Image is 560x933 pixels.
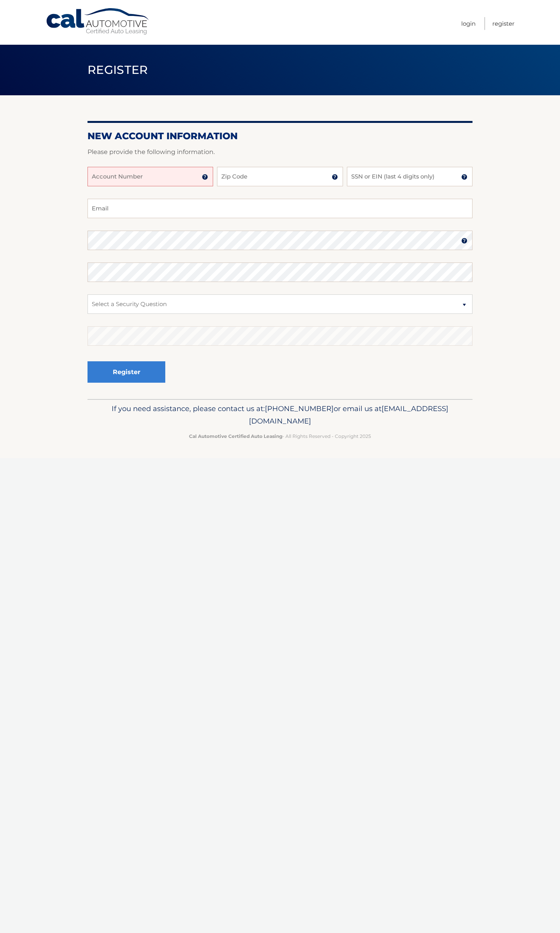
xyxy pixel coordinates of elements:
a: Register [492,17,514,30]
p: If you need assistance, please contact us at: or email us at [93,403,467,427]
img: tooltip.svg [332,174,338,180]
strong: Cal Automotive Certified Auto Leasing [189,433,282,439]
a: Login [461,17,476,30]
input: Account Number [87,167,213,186]
img: tooltip.svg [461,174,467,180]
p: Please provide the following information. [87,147,472,158]
button: Register [87,361,165,383]
input: SSN or EIN (last 4 digits only) [347,167,472,186]
input: Zip Code [217,167,343,186]
a: Cal Automotive [45,8,150,35]
span: [PHONE_NUMBER] [265,404,334,413]
p: - All Rights Reserved - Copyright 2025 [93,432,467,440]
img: tooltip.svg [461,238,467,244]
span: [EMAIL_ADDRESS][DOMAIN_NAME] [249,404,448,425]
img: tooltip.svg [202,174,208,180]
input: Email [87,199,472,218]
span: Register [87,63,148,77]
h2: New Account Information [87,130,472,142]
